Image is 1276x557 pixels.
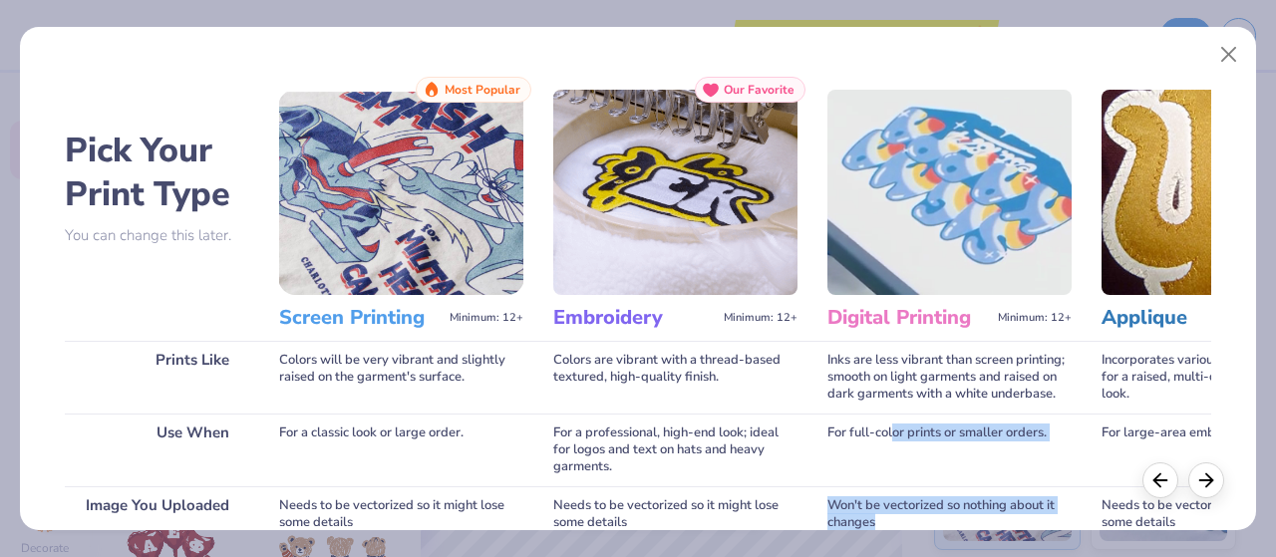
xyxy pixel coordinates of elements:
span: Our Favorite [724,83,795,97]
div: Image You Uploaded [65,486,249,542]
h3: Applique [1102,305,1264,331]
div: Use When [65,414,249,486]
p: You can change this later. [65,227,249,244]
div: Colors are vibrant with a thread-based textured, high-quality finish. [553,341,797,414]
h3: Digital Printing [827,305,990,331]
div: Won't be vectorized so nothing about it changes [827,486,1072,542]
img: Screen Printing [279,90,523,295]
button: Close [1210,36,1248,74]
div: Colors will be very vibrant and slightly raised on the garment's surface. [279,341,523,414]
span: Minimum: 12+ [450,311,523,325]
h3: Embroidery [553,305,716,331]
div: Needs to be vectorized so it might lose some details [279,486,523,542]
h3: Screen Printing [279,305,442,331]
div: For a professional, high-end look; ideal for logos and text on hats and heavy garments. [553,414,797,486]
div: For full-color prints or smaller orders. [827,414,1072,486]
div: Prints Like [65,341,249,414]
div: For a classic look or large order. [279,414,523,486]
img: Embroidery [553,90,797,295]
div: Inks are less vibrant than screen printing; smooth on light garments and raised on dark garments ... [827,341,1072,414]
span: Minimum: 12+ [998,311,1072,325]
span: Most Popular [445,83,520,97]
h2: Pick Your Print Type [65,129,249,216]
img: Digital Printing [827,90,1072,295]
span: Minimum: 12+ [724,311,797,325]
div: Needs to be vectorized so it might lose some details [553,486,797,542]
